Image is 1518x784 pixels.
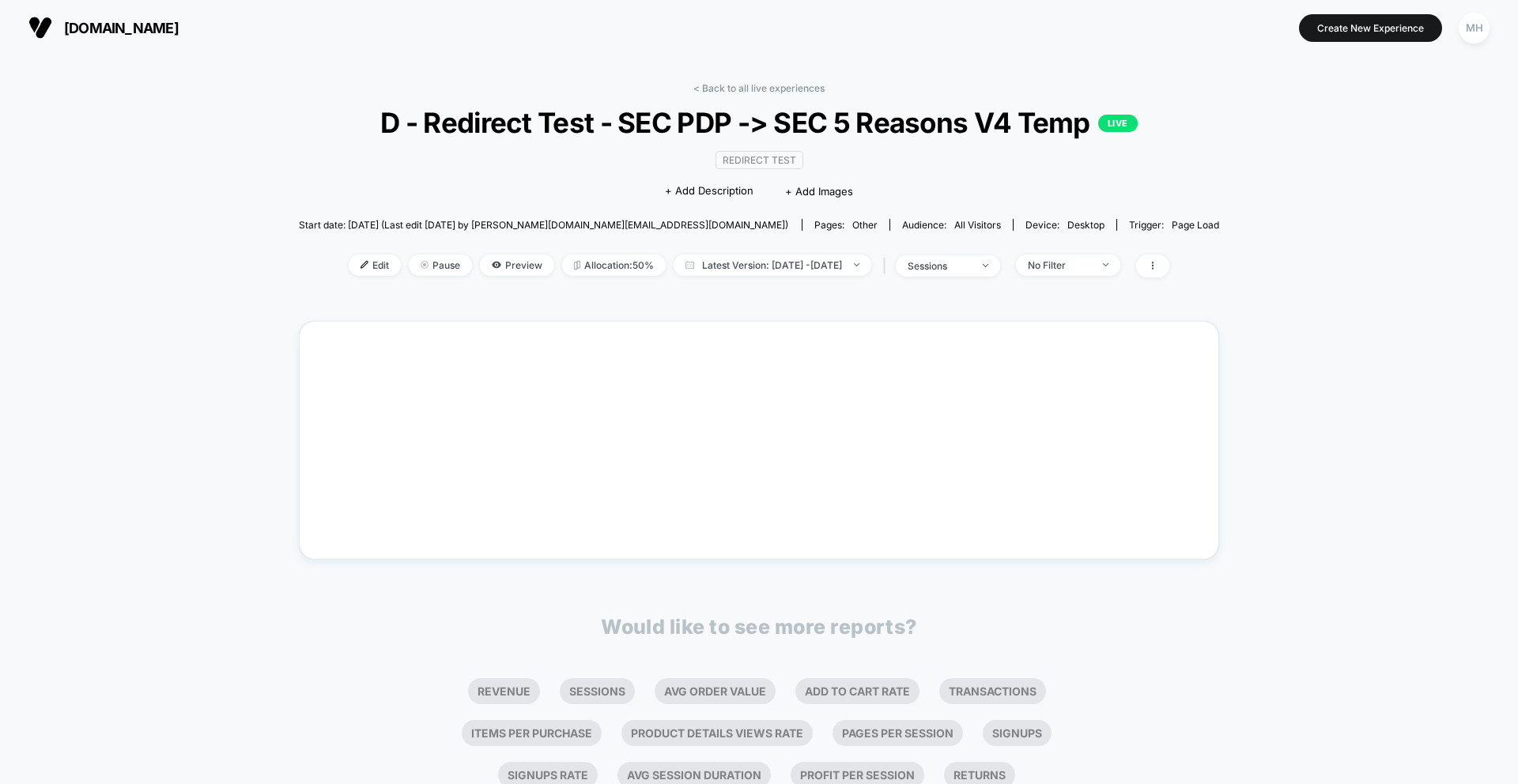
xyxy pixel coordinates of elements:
img: end [983,264,988,267]
span: + Add Description [665,183,753,199]
li: Avg Order Value [655,678,776,704]
span: All Visitors [954,219,1001,231]
span: other [852,219,878,231]
a: < Back to all live experiences [693,82,825,94]
span: | [879,254,896,277]
img: calendar [685,261,694,269]
span: Latest Version: [DATE] - [DATE] [674,254,871,276]
span: Allocation: 50% [562,254,666,276]
div: Trigger: [1129,219,1219,231]
img: end [854,263,859,266]
p: LIVE [1098,115,1138,132]
span: Redirect Test [716,151,803,169]
div: MH [1459,13,1490,43]
img: edit [361,261,368,269]
span: Page Load [1172,219,1219,231]
div: No Filter [1028,259,1091,271]
li: Items Per Purchase [462,720,602,746]
button: [DOMAIN_NAME] [24,15,183,40]
p: Would like to see more reports? [601,615,917,639]
span: Device: [1013,219,1116,231]
img: Visually logo [28,16,52,40]
button: Create New Experience [1299,14,1442,42]
span: [DOMAIN_NAME] [64,20,179,36]
img: rebalance [574,261,580,269]
li: Transactions [939,678,1046,704]
button: MH [1454,12,1494,44]
span: Pause [409,254,472,276]
li: Signups [983,720,1052,746]
span: Preview [480,254,554,276]
span: Start date: [DATE] (Last edit [DATE] by [PERSON_NAME][DOMAIN_NAME][EMAIL_ADDRESS][DOMAIN_NAME]) [299,219,788,231]
li: Revenue [468,678,540,704]
li: Product Details Views Rate [621,720,813,746]
li: Sessions [560,678,635,704]
span: Edit [349,254,401,276]
img: end [421,261,429,269]
span: D - Redirect Test - SEC PDP -> SEC 5 Reasons V4 Temp [345,106,1173,139]
span: desktop [1067,219,1105,231]
li: Add To Cart Rate [795,678,919,704]
div: sessions [908,260,971,272]
span: + Add Images [785,185,853,198]
li: Pages Per Session [833,720,963,746]
div: Pages: [814,219,878,231]
div: Audience: [902,219,1001,231]
img: end [1103,263,1108,266]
